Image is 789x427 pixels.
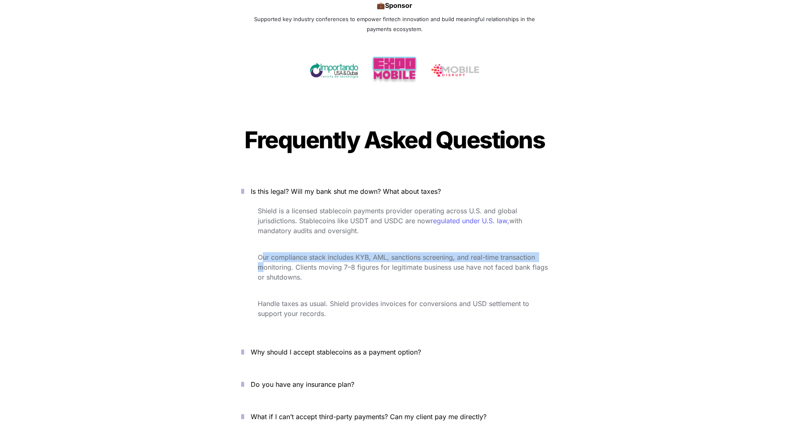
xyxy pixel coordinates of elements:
span: Is this legal? Will my bank shut me down? What about taxes? [251,187,441,195]
strong: Sponsor [385,1,412,10]
span: Frequently Asked Questions [244,126,545,154]
div: Is this legal? Will my bank shut me down? What about taxes? [229,204,560,333]
span: Our compliance stack includes KYB, AML, sanctions screening, and real-time transaction monitoring... [258,253,550,281]
span: 💼 [377,1,385,10]
span: with mandatory audits and oversight. [258,217,524,235]
button: Is this legal? Will my bank shut me down? What about taxes? [229,179,560,204]
span: Handle taxes as usual. Shield provides invoices for conversions and USD settlement to support you... [258,299,531,318]
span: Supported key industry conferences to empower fintech innovation and build meaningful relationshi... [254,16,537,32]
span: Shield is a licensed stablecoin payments provider operating across U.S. and global jurisdictions.... [258,207,519,225]
a: regulated under U.S. law, [431,217,509,225]
span: Why should I accept stablecoins as a payment option? [251,348,421,356]
span: Do you have any insurance plan? [251,380,354,388]
button: Do you have any insurance plan? [229,372,560,397]
span: What if I can’t accept third-party payments? Can my client pay me directly? [251,413,486,421]
button: Why should I accept stablecoins as a payment option? [229,339,560,365]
